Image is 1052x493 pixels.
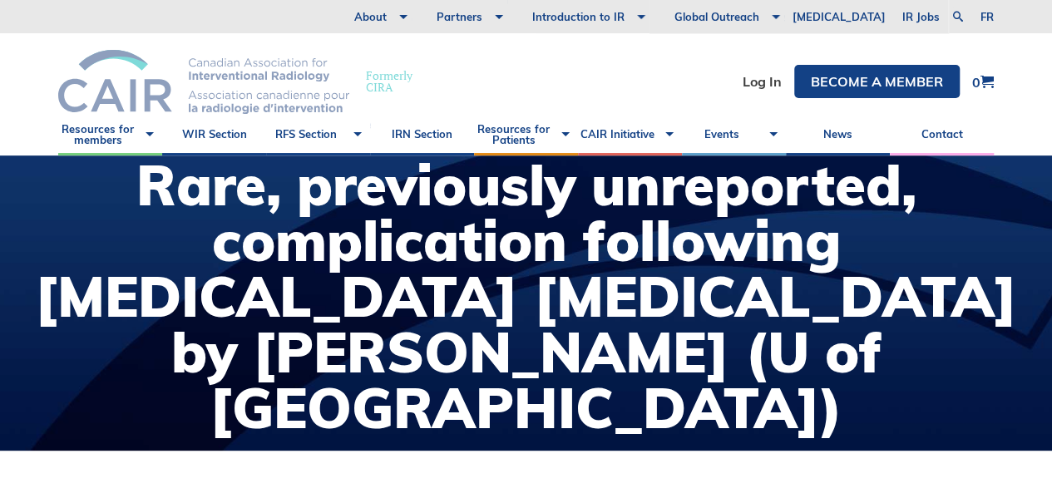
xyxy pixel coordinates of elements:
a: Resources for members [58,114,162,155]
a: fr [980,12,994,22]
a: FormerlyCIRA [58,50,429,114]
a: Resources for Patients [474,114,578,155]
span: Formerly CIRA [366,70,412,93]
a: WIR Section [162,114,266,155]
a: IRN Section [370,114,474,155]
a: Contact [890,114,994,155]
a: Become a member [794,65,960,98]
a: RFS Section [266,114,370,155]
a: CAIR Initiative [578,114,682,155]
img: CIRA [58,50,349,114]
a: News [786,114,890,155]
a: Log In [743,75,782,88]
h1: Rare, previously unreported, complication following [MEDICAL_DATA] [MEDICAL_DATA] by [PERSON_NAME... [17,157,1035,436]
a: 0 [972,75,994,89]
a: Events [682,114,786,155]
